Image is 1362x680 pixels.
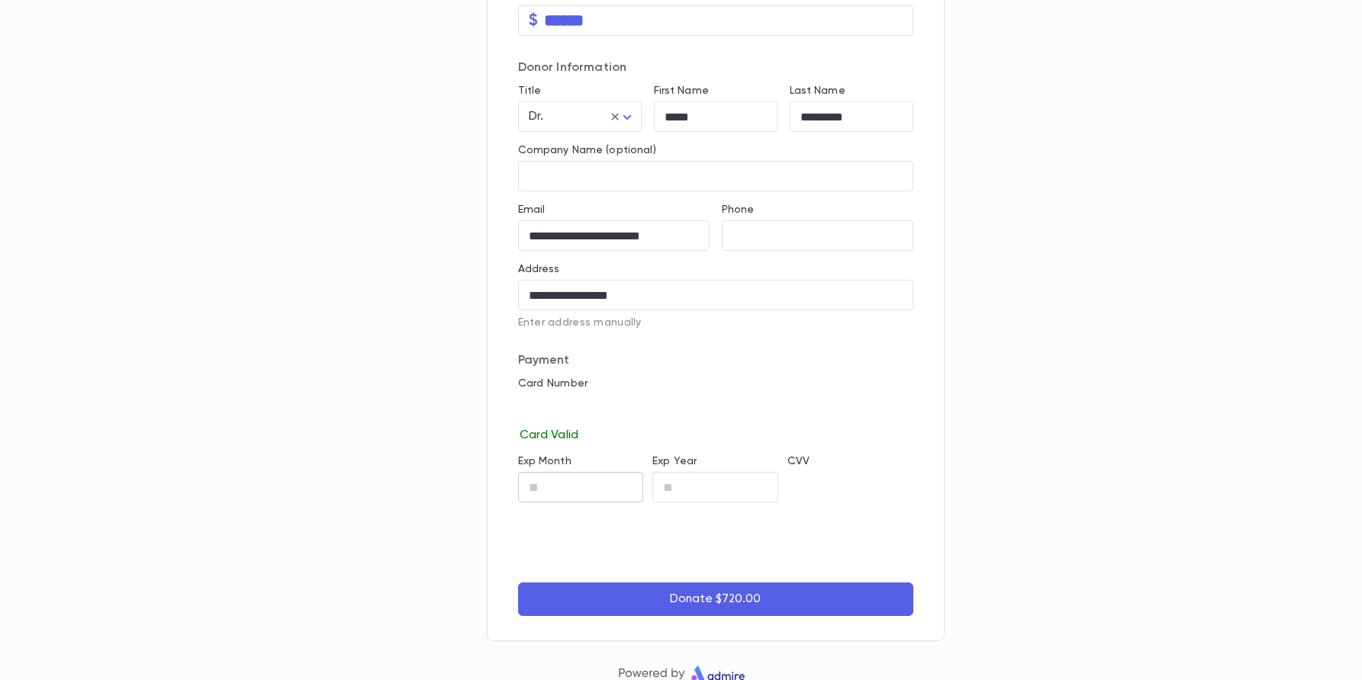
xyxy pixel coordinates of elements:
[518,316,913,329] p: Enter address manually
[790,85,845,97] label: Last Name
[518,263,560,275] label: Address
[787,472,913,502] iframe: cvv
[518,582,913,616] button: Donate $720.00
[652,455,697,467] label: Exp Year
[518,60,913,75] p: Donor Information
[722,204,755,216] label: Phone
[529,13,538,28] p: $
[518,204,546,216] label: Email
[518,353,913,368] p: Payment
[518,455,572,467] label: Exp Month
[518,102,642,132] div: Dr.
[518,144,656,156] label: Company Name (optional)
[518,377,913,390] p: Card Number
[518,85,542,97] label: Title
[518,425,913,443] p: Card Valid
[654,85,709,97] label: First Name
[518,394,913,425] iframe: card
[529,111,543,123] span: Dr.
[787,455,913,467] p: CVV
